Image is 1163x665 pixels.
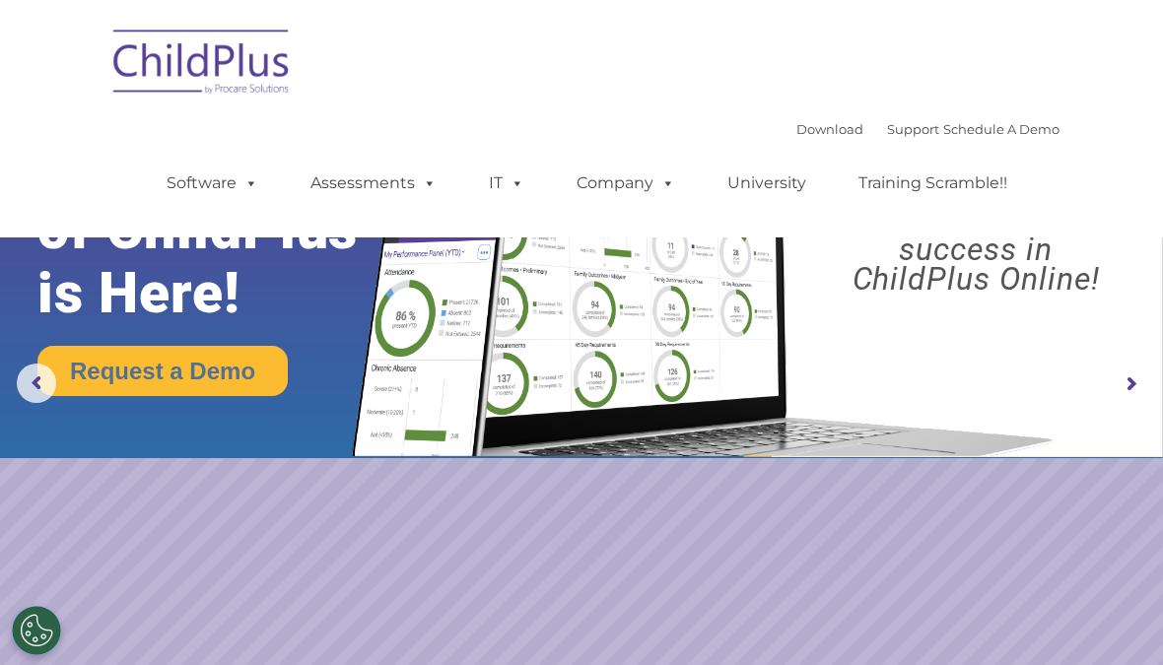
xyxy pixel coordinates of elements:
[37,133,409,325] rs-layer: The Future of ChildPlus is Here!
[12,606,61,655] button: Cookies Settings
[557,164,695,203] a: Company
[37,346,288,396] a: Request a Demo
[103,16,301,114] img: ChildPlus by Procare Solutions
[721,7,1163,665] iframe: Chat Widget
[147,164,278,203] a: Software
[708,164,826,203] a: University
[291,164,456,203] a: Assessments
[469,164,544,203] a: IT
